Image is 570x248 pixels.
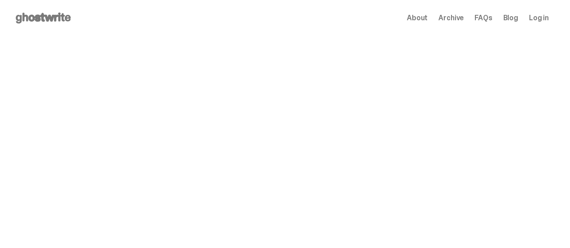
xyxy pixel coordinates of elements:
[503,14,518,22] a: Blog
[529,14,549,22] a: Log in
[407,14,428,22] a: About
[474,14,492,22] a: FAQs
[438,14,464,22] a: Archive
